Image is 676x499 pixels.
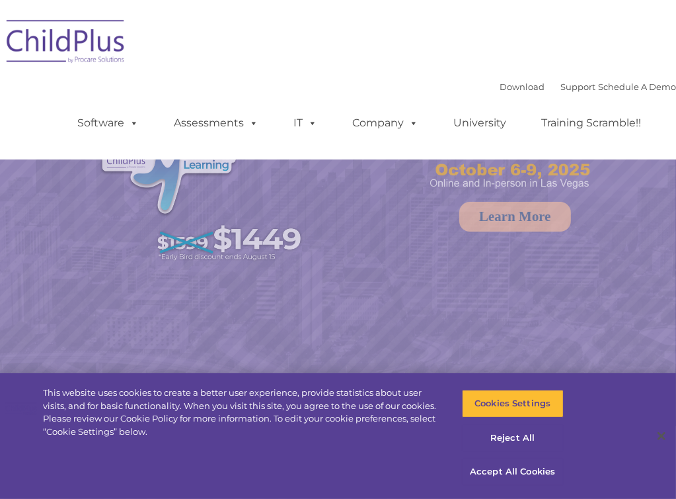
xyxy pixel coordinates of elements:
a: University [440,110,519,136]
a: Download [500,81,545,92]
a: Schedule A Demo [598,81,676,92]
button: Cookies Settings [462,390,563,418]
a: Support [560,81,595,92]
button: Accept All Cookies [462,458,563,486]
a: IT [280,110,330,136]
a: Learn More [459,202,571,232]
a: Assessments [161,110,272,136]
a: Training Scramble!! [528,110,654,136]
a: Company [339,110,432,136]
a: Software [64,110,152,136]
button: Close [647,422,676,451]
button: Reject All [462,424,563,452]
font: | [500,81,676,92]
div: This website uses cookies to create a better user experience, provide statistics about user visit... [43,386,441,438]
